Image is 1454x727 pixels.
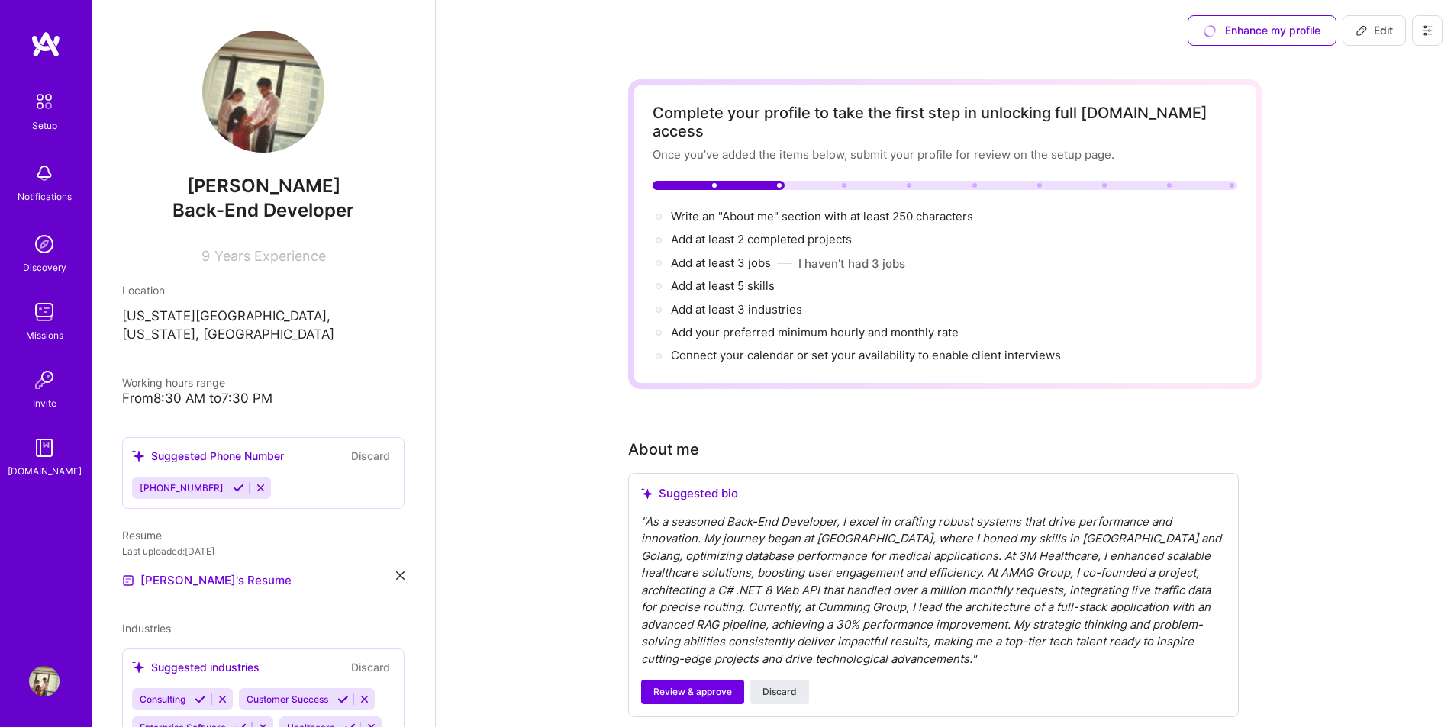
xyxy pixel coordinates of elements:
[132,659,260,675] div: Suggested industries
[1343,15,1406,46] button: Edit
[347,658,395,676] button: Discard
[641,486,1226,501] div: Suggested bio
[122,376,225,389] span: Working hours range
[1356,23,1393,38] span: Edit
[750,680,809,704] button: Discard
[122,391,405,407] div: From 8:30 AM to 7:30 PM
[122,543,405,559] div: Last uploaded: [DATE]
[140,693,185,705] span: Consulting
[798,256,905,272] button: I haven't had 3 jobs
[671,348,1061,362] span: Connect your calendar or set your availability to enable client interviews
[122,622,171,635] span: Industries
[29,297,60,327] img: teamwork
[28,85,60,117] img: setup
[671,325,959,339] span: Add your preferred minimum hourly and monthly rate
[122,571,292,590] a: [PERSON_NAME]'s Resume
[29,666,60,696] img: User Avatar
[29,158,60,188] img: bell
[122,529,162,542] span: Resume
[641,513,1226,668] div: " As a seasoned Back-End Developer, I excel in crafting robust systems that drive performance and...
[671,256,771,270] span: Add at least 3 jobs
[359,693,370,705] i: Reject
[347,447,395,465] button: Discard
[132,661,145,674] i: icon SuggestedTeams
[628,438,699,461] div: About me
[122,307,405,344] p: [US_STATE][GEOGRAPHIC_DATA], [US_STATE], [GEOGRAPHIC_DATA]
[29,365,60,395] img: Invite
[29,229,60,259] img: discovery
[172,199,354,221] span: Back-End Developer
[247,693,328,705] span: Customer Success
[202,31,324,153] img: User Avatar
[217,693,228,705] i: Reject
[32,117,57,133] div: Setup
[26,327,63,343] div: Missions
[122,574,134,587] img: Resume
[8,463,82,479] div: [DOMAIN_NAME]
[132,448,284,464] div: Suggested Phone Number
[140,482,224,494] span: [PHONE_NUMBER]
[641,487,653,499] i: icon SuggestedTeams
[23,259,66,275] div: Discovery
[762,685,797,699] span: Discard
[122,175,405,198] span: [PERSON_NAME]
[671,302,802,317] span: Add at least 3 industries
[233,482,244,494] i: Accept
[653,146,1237,162] div: Once you’ve added the items below, submit your profile for review on the setup page.
[396,571,405,580] i: icon Close
[122,282,405,298] div: Location
[132,449,145,462] i: icon SuggestedTeams
[255,482,266,494] i: Reject
[195,693,206,705] i: Accept
[337,693,349,705] i: Accept
[671,278,775,293] span: Add at least 5 skills
[33,395,56,411] div: Invite
[29,433,60,463] img: guide book
[671,232,852,246] span: Add at least 2 completed projects
[214,248,326,264] span: Years Experience
[653,104,1237,140] div: Complete your profile to take the first step in unlocking full [DOMAIN_NAME] access
[671,209,976,224] span: Write an "About me" section with at least 250 characters
[653,685,732,699] span: Review & approve
[18,188,72,204] div: Notifications
[201,248,210,264] span: 9
[25,666,63,696] a: User Avatar
[641,680,744,704] button: Review & approve
[31,31,61,58] img: logo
